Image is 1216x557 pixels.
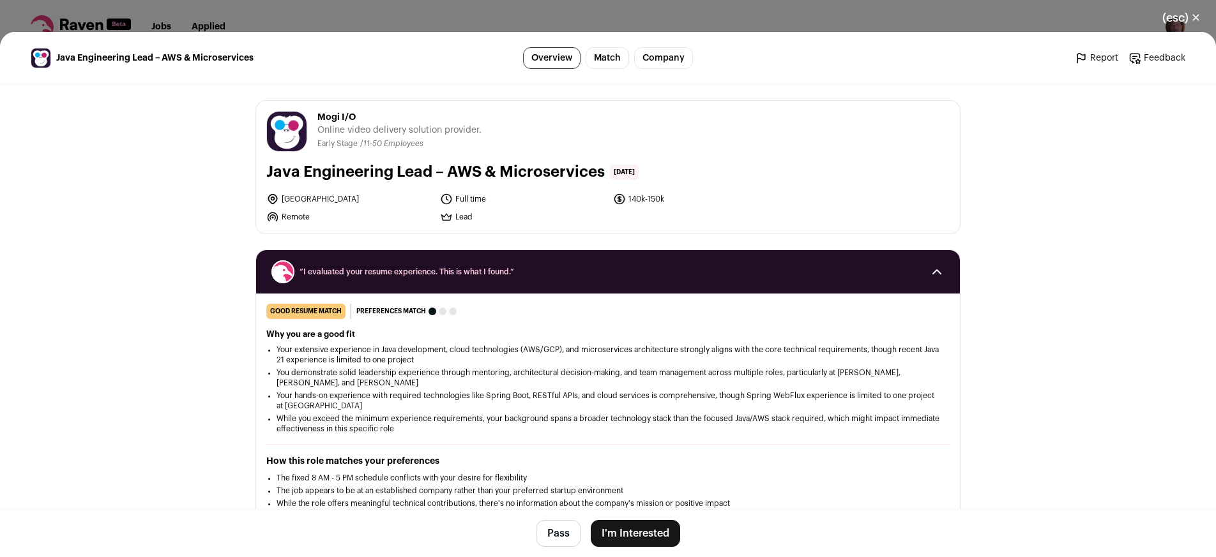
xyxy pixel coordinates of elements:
[266,193,432,205] li: [GEOGRAPHIC_DATA]
[610,165,639,180] span: [DATE]
[277,413,939,434] li: While you exceed the minimum experience requirements, your background spans a broader technology ...
[536,520,581,547] button: Pass
[523,47,581,69] a: Overview
[360,139,423,149] li: /
[1129,52,1185,64] a: Feedback
[31,48,50,68] img: 2c89d135e304df1eb56233b777483661895d12b486ad3478cd5471b5d295893f.png
[277,390,939,411] li: Your hands-on experience with required technologies like Spring Boot, RESTful APIs, and cloud ser...
[266,455,950,468] h2: How this role matches your preferences
[356,305,426,318] span: Preferences match
[277,498,939,509] li: While the role offers meaningful technical contributions, there's no information about the compan...
[277,486,939,496] li: The job appears to be at an established company rather than your preferred startup environment
[317,124,482,137] span: Online video delivery solution provider.
[56,52,254,64] span: Java Engineering Lead – AWS & Microservices
[1147,4,1216,32] button: Close modal
[440,193,606,205] li: Full time
[266,304,346,319] div: good resume match
[266,162,605,182] h1: Java Engineering Lead – AWS & Microservices
[317,111,482,124] span: Mogi I/O
[266,329,950,339] h2: Why you are a good fit
[613,193,779,205] li: 140k-150k
[1075,52,1118,64] a: Report
[300,267,916,277] span: “I evaluated your resume experience. This is what I found.”
[586,47,629,69] a: Match
[266,211,432,223] li: Remote
[277,368,939,388] li: You demonstrate solid leadership experience through mentoring, architectural decision-making, and...
[267,112,307,151] img: 2c89d135e304df1eb56233b777483661895d12b486ad3478cd5471b5d295893f.png
[363,140,423,147] span: 11-50 Employees
[277,473,939,483] li: The fixed 8 AM - 5 PM schedule conflicts with your desire for flexibility
[634,47,693,69] a: Company
[591,520,680,547] button: I'm Interested
[440,211,606,223] li: Lead
[277,345,939,365] li: Your extensive experience in Java development, cloud technologies (AWS/GCP), and microservices ar...
[317,139,360,149] li: Early Stage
